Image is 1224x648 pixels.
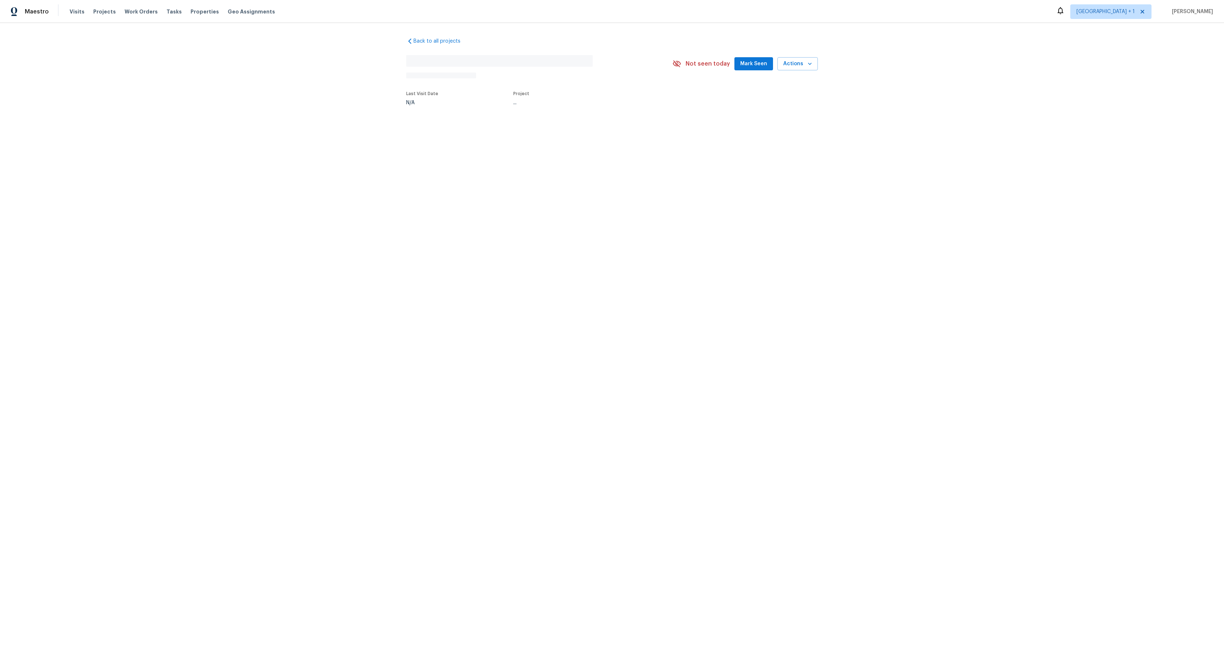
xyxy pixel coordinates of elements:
div: ... [513,100,653,105]
span: Work Orders [125,8,158,15]
span: [PERSON_NAME] [1169,8,1213,15]
span: Properties [191,8,219,15]
span: Actions [783,59,812,69]
span: Tasks [166,9,182,14]
span: Last Visit Date [406,91,438,96]
span: Mark Seen [740,59,767,69]
span: Not seen today [686,60,730,67]
span: Visits [70,8,85,15]
span: [GEOGRAPHIC_DATA] + 1 [1076,8,1135,15]
span: Project [513,91,529,96]
a: Back to all projects [406,38,476,45]
button: Actions [777,57,818,71]
span: Geo Assignments [228,8,275,15]
button: Mark Seen [734,57,773,71]
span: Projects [93,8,116,15]
div: N/A [406,100,438,105]
span: Maestro [25,8,49,15]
